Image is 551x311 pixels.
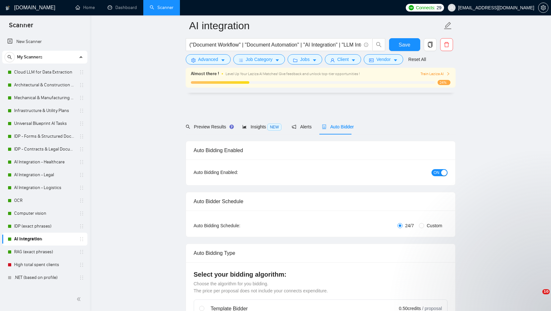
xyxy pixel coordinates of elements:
[275,58,280,63] span: caret-down
[364,43,368,47] span: info-circle
[79,160,84,165] span: holder
[364,54,403,65] button: idcardVendorcaret-down
[14,104,75,117] a: Infrastructure & Utility Plans
[288,54,322,65] button: folderJobscaret-down
[4,52,15,62] button: search
[79,95,84,100] span: holder
[14,156,75,168] a: AI Integration - Healthcare
[440,42,453,48] span: delete
[239,58,243,63] span: bars
[79,82,84,88] span: holder
[79,262,84,267] span: holder
[5,55,14,59] span: search
[14,181,75,194] a: AI Integration - Logistics
[186,125,190,129] span: search
[79,70,84,75] span: holder
[2,35,87,48] li: New Scanner
[194,270,448,279] h4: Select your bidding algorithm:
[79,211,84,216] span: holder
[449,5,454,10] span: user
[14,271,75,284] a: .NET (based on profile)
[79,198,84,203] span: holder
[325,54,361,65] button: userClientcaret-down
[76,5,95,10] a: homeHome
[194,169,278,176] div: Auto Bidding Enabled:
[14,66,75,79] a: Cloud LLM for Data Extraction
[14,194,75,207] a: OCR
[76,296,83,302] span: double-left
[79,224,84,229] span: holder
[409,5,414,10] img: upwork-logo.png
[14,117,75,130] a: Universal Blueprint AI Tasks
[79,185,84,190] span: holder
[186,124,232,129] span: Preview Results
[267,124,281,131] span: NEW
[242,124,281,129] span: Insights
[337,56,349,63] span: Client
[446,72,450,76] span: right
[14,258,75,271] a: High total spent clients
[186,54,231,65] button: settingAdvancedcaret-down
[389,38,420,51] button: Save
[440,38,453,51] button: delete
[79,134,84,139] span: holder
[17,51,42,64] span: My Scanners
[79,249,84,255] span: holder
[79,275,84,280] span: holder
[14,168,75,181] a: AI Integration - Legal
[416,4,435,11] span: Connects:
[14,143,75,156] a: IDP - Contracts & Legal Documents
[226,72,360,76] span: Level Up Your Laziza AI Matches! Give feedback and unlock top-tier opportunities !
[189,18,442,34] input: Scanner name...
[538,5,548,10] a: setting
[424,38,437,51] button: copy
[300,56,310,63] span: Jobs
[292,125,296,129] span: notification
[7,35,82,48] a: New Scanner
[542,289,550,294] span: 10
[14,207,75,220] a: Computer vision
[538,3,548,13] button: setting
[437,4,441,11] span: 29
[14,130,75,143] a: IDP - Forms & Structured Documents
[408,56,426,63] a: Reset All
[14,79,75,91] a: Architectural & Construction Blueprints
[79,237,84,242] span: holder
[150,5,173,10] a: searchScanner
[229,124,235,130] div: Tooltip anchor
[369,58,374,63] span: idcard
[79,108,84,113] span: holder
[373,42,385,48] span: search
[191,58,196,63] span: setting
[293,58,298,63] span: folder
[14,233,75,246] a: AI integration
[351,58,356,63] span: caret-down
[424,222,445,229] span: Custom
[421,71,450,77] button: Train Laziza AI
[2,51,87,284] li: My Scanners
[108,5,137,10] a: dashboardDashboard
[79,172,84,177] span: holder
[322,125,326,129] span: robot
[194,281,328,293] span: Choose the algorithm for you bidding. The price per proposal does not include your connects expen...
[194,244,448,262] div: Auto Bidding Type
[242,125,247,129] span: area-chart
[322,124,354,129] span: Auto Bidder
[434,169,440,176] span: ON
[233,54,285,65] button: barsJob Categorycaret-down
[221,58,225,63] span: caret-down
[376,56,390,63] span: Vendor
[14,91,75,104] a: Mechanical & Manufacturing Blueprints
[191,70,219,77] span: Almost there !
[4,21,38,34] span: Scanner
[399,41,410,49] span: Save
[330,58,335,63] span: user
[14,246,75,258] a: RAG (exact phrases)
[246,56,272,63] span: Job Category
[194,222,278,229] div: Auto Bidding Schedule:
[424,42,436,48] span: copy
[438,80,450,85] span: 24%
[79,121,84,126] span: holder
